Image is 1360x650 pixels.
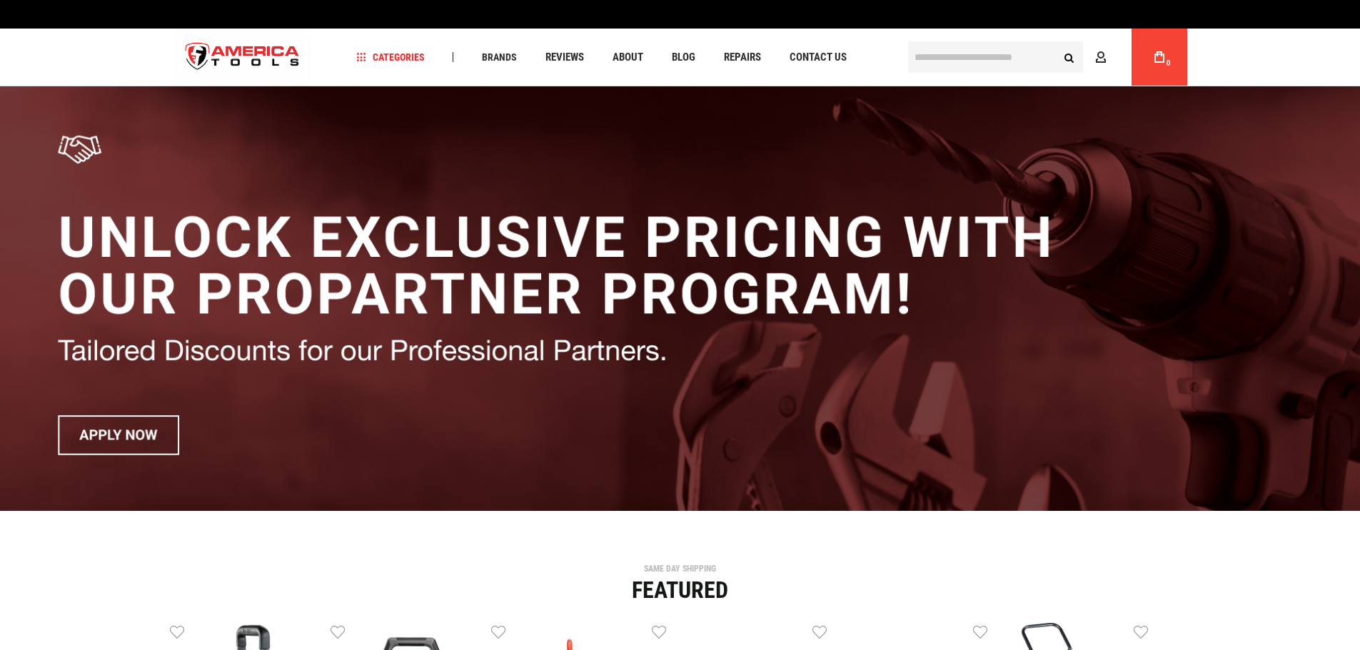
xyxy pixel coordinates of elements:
a: Blog [665,48,702,67]
div: Featured [170,579,1191,601]
a: 0 [1146,29,1173,86]
img: America Tools [173,31,312,84]
a: Brands [475,48,523,67]
span: Categories [356,52,425,62]
a: store logo [173,31,312,84]
span: Brands [482,52,517,62]
a: Categories [350,48,431,67]
a: Contact Us [783,48,853,67]
span: Contact Us [790,52,847,63]
button: Search [1056,44,1083,71]
a: About [606,48,650,67]
div: SAME DAY SHIPPING [170,564,1191,573]
a: Repairs [717,48,767,67]
span: About [613,52,643,63]
a: Reviews [539,48,590,67]
span: 0 [1167,59,1171,67]
span: Repairs [724,52,761,63]
span: Blog [672,52,695,63]
span: Reviews [545,52,584,63]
